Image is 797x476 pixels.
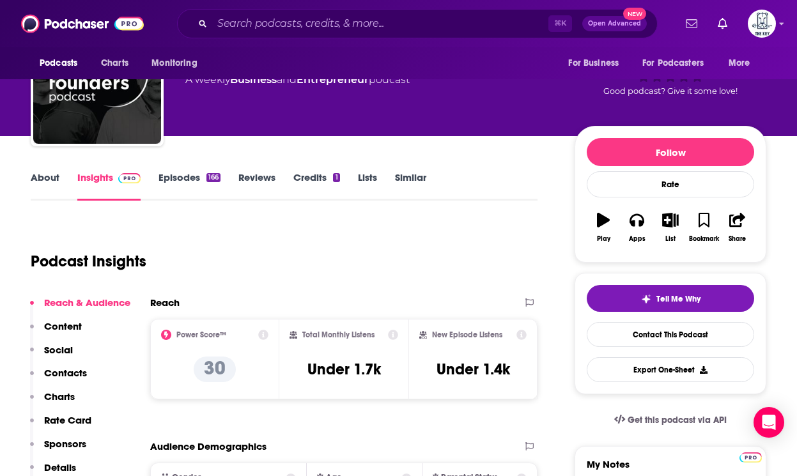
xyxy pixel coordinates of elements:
[687,204,720,250] button: Bookmark
[754,407,784,438] div: Open Intercom Messenger
[689,235,719,243] div: Bookmark
[31,51,94,75] button: open menu
[177,9,658,38] div: Search podcasts, credits, & more...
[748,10,776,38] img: User Profile
[395,171,426,201] a: Similar
[623,8,646,20] span: New
[587,138,754,166] button: Follow
[641,294,651,304] img: tell me why sparkle
[713,13,732,35] a: Show notifications dropdown
[30,438,86,461] button: Sponsors
[101,54,128,72] span: Charts
[568,54,619,72] span: For Business
[93,51,136,75] a: Charts
[681,13,702,35] a: Show notifications dropdown
[44,390,75,403] p: Charts
[559,51,635,75] button: open menu
[739,452,762,463] img: Podchaser Pro
[437,360,510,379] h3: Under 1.4k
[185,72,410,88] div: A weekly podcast
[30,414,91,438] button: Rate Card
[432,330,502,339] h2: New Episode Listens
[587,171,754,197] div: Rate
[151,54,197,72] span: Monitoring
[642,54,704,72] span: For Podcasters
[587,322,754,347] a: Contact This Podcast
[44,461,76,473] p: Details
[150,296,180,309] h2: Reach
[30,344,73,367] button: Social
[230,73,277,86] a: Business
[358,171,377,201] a: Lists
[307,360,381,379] h3: Under 1.7k
[721,204,754,250] button: Share
[729,54,750,72] span: More
[597,235,610,243] div: Play
[31,252,146,271] h1: Podcast Insights
[44,320,82,332] p: Content
[604,404,737,436] a: Get this podcast via API
[159,171,221,201] a: Episodes166
[44,344,73,356] p: Social
[118,173,141,183] img: Podchaser Pro
[656,294,700,304] span: Tell Me Why
[634,51,722,75] button: open menu
[21,12,144,36] img: Podchaser - Follow, Share and Rate Podcasts
[739,450,762,463] a: Pro website
[333,173,339,182] div: 1
[548,15,572,32] span: ⌘ K
[77,171,141,201] a: InsightsPodchaser Pro
[720,51,766,75] button: open menu
[194,357,236,382] p: 30
[33,16,161,144] img: The Midnight Founders Podcast
[587,285,754,312] button: tell me why sparkleTell Me Why
[297,73,369,86] a: Entrepreneur
[143,51,213,75] button: open menu
[206,173,221,182] div: 166
[30,390,75,414] button: Charts
[212,13,548,34] input: Search podcasts, credits, & more...
[44,367,87,379] p: Contacts
[629,235,646,243] div: Apps
[603,86,738,96] span: Good podcast? Give it some love!
[44,438,86,450] p: Sponsors
[588,20,641,27] span: Open Advanced
[30,320,82,344] button: Content
[30,296,130,320] button: Reach & Audience
[654,204,687,250] button: List
[277,73,297,86] span: and
[44,296,130,309] p: Reach & Audience
[44,414,91,426] p: Rate Card
[293,171,339,201] a: Credits1
[40,54,77,72] span: Podcasts
[30,367,87,390] button: Contacts
[31,171,59,201] a: About
[628,415,727,426] span: Get this podcast via API
[587,357,754,382] button: Export One-Sheet
[582,16,647,31] button: Open AdvancedNew
[150,440,267,452] h2: Audience Demographics
[176,330,226,339] h2: Power Score™
[748,10,776,38] button: Show profile menu
[238,171,275,201] a: Reviews
[729,235,746,243] div: Share
[748,10,776,38] span: Logged in as TheKeyPR
[587,204,620,250] button: Play
[302,330,375,339] h2: Total Monthly Listens
[620,204,653,250] button: Apps
[665,235,676,243] div: List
